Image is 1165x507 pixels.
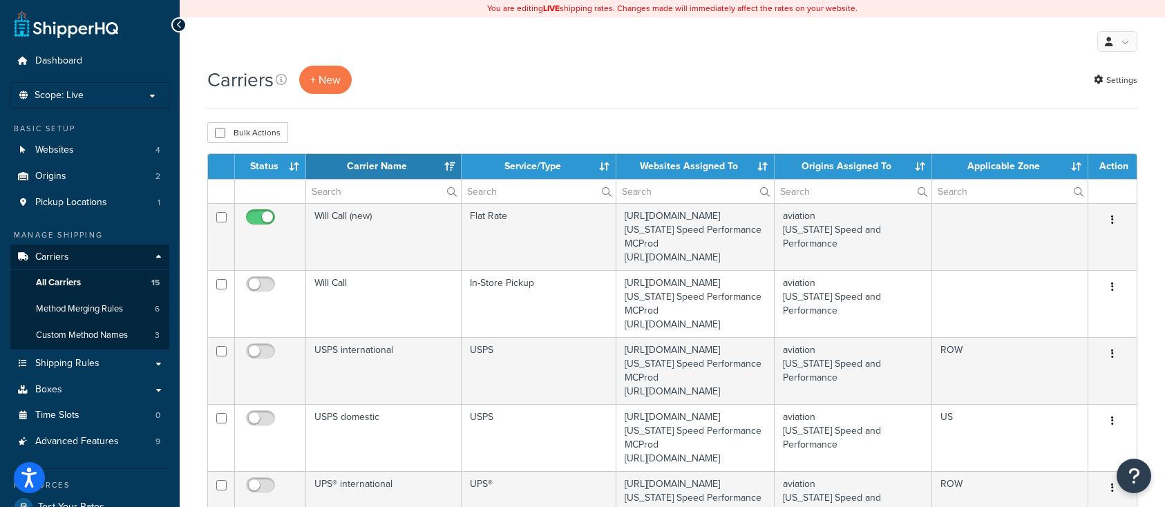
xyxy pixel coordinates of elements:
td: USPS [462,337,616,404]
th: Status: activate to sort column ascending [235,154,306,179]
a: Origins 2 [10,164,169,189]
a: Websites 4 [10,137,169,163]
a: Method Merging Rules 6 [10,296,169,322]
td: USPS [462,404,616,471]
span: 4 [155,144,160,156]
span: 15 [151,277,160,289]
td: ROW [932,337,1088,404]
span: Method Merging Rules [36,303,123,315]
th: Service/Type: activate to sort column ascending [462,154,616,179]
div: Resources [10,479,169,491]
span: Scope: Live [35,90,84,102]
input: Search [932,180,1088,203]
li: Method Merging Rules [10,296,169,322]
th: Applicable Zone: activate to sort column ascending [932,154,1088,179]
li: All Carriers [10,270,169,296]
li: Advanced Features [10,429,169,455]
span: Advanced Features [35,436,119,448]
span: 3 [155,329,160,341]
div: Basic Setup [10,123,169,135]
td: USPS domestic [306,404,462,471]
td: Will Call [306,270,462,337]
a: Advanced Features 9 [10,429,169,455]
span: 2 [155,171,160,182]
td: US [932,404,1088,471]
li: Pickup Locations [10,190,169,216]
li: Origins [10,164,169,189]
th: Action [1088,154,1137,179]
a: Settings [1094,70,1137,90]
a: Dashboard [10,48,169,74]
span: All Carriers [36,277,81,289]
a: Shipping Rules [10,351,169,376]
td: USPS international [306,337,462,404]
span: 6 [155,303,160,315]
a: Custom Method Names 3 [10,323,169,348]
input: Search [775,180,931,203]
td: aviation [US_STATE] Speed and Performance [775,270,932,337]
td: aviation [US_STATE] Speed and Performance [775,404,932,471]
span: Origins [35,171,66,182]
th: Websites Assigned To: activate to sort column ascending [616,154,775,179]
span: Custom Method Names [36,329,128,341]
li: Carriers [10,245,169,350]
button: Open Resource Center [1117,459,1151,493]
span: 0 [155,410,160,421]
span: 1 [158,197,160,209]
a: All Carriers 15 [10,270,169,296]
td: aviation [US_STATE] Speed and Performance [775,203,932,270]
input: Search [306,180,461,203]
th: Origins Assigned To: activate to sort column ascending [775,154,932,179]
span: Shipping Rules [35,358,100,370]
td: Will Call (new) [306,203,462,270]
span: Websites [35,144,74,156]
li: Websites [10,137,169,163]
input: Search [616,180,774,203]
td: [URL][DOMAIN_NAME] [US_STATE] Speed Performance MCProd [URL][DOMAIN_NAME] [616,404,775,471]
span: 9 [155,436,160,448]
span: Carriers [35,251,69,263]
span: Pickup Locations [35,197,107,209]
a: Carriers [10,245,169,270]
td: Flat Rate [462,203,616,270]
a: ShipperHQ Home [15,10,118,38]
td: In-Store Pickup [462,270,616,337]
td: [URL][DOMAIN_NAME] [US_STATE] Speed Performance MCProd [URL][DOMAIN_NAME] [616,203,775,270]
a: Time Slots 0 [10,403,169,428]
td: aviation [US_STATE] Speed and Performance [775,337,932,404]
li: Custom Method Names [10,323,169,348]
button: + New [299,66,352,94]
li: Time Slots [10,403,169,428]
button: Bulk Actions [207,122,288,143]
span: Boxes [35,384,62,396]
input: Search [462,180,616,203]
td: [URL][DOMAIN_NAME] [US_STATE] Speed Performance MCProd [URL][DOMAIN_NAME] [616,337,775,404]
span: Dashboard [35,55,82,67]
div: Manage Shipping [10,229,169,241]
a: Boxes [10,377,169,403]
h1: Carriers [207,66,274,93]
th: Carrier Name: activate to sort column ascending [306,154,462,179]
span: Time Slots [35,410,79,421]
td: [URL][DOMAIN_NAME] [US_STATE] Speed Performance MCProd [URL][DOMAIN_NAME] [616,270,775,337]
b: LIVE [543,2,560,15]
a: Pickup Locations 1 [10,190,169,216]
